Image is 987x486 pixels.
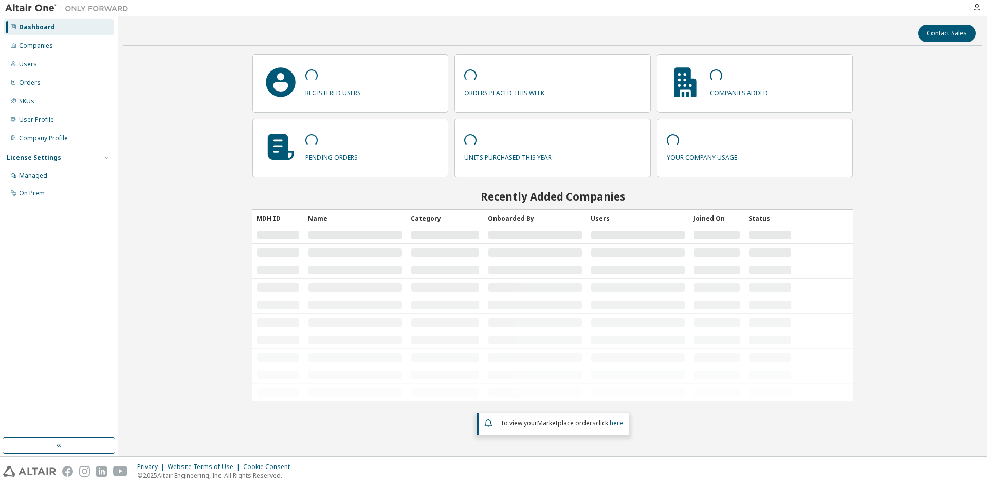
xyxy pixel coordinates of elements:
[464,85,544,97] p: orders placed this week
[19,189,45,197] div: On Prem
[537,419,596,427] em: Marketplace orders
[411,210,480,226] div: Category
[96,466,107,477] img: linkedin.svg
[62,466,73,477] img: facebook.svg
[305,85,361,97] p: registered users
[667,150,737,162] p: your company usage
[19,134,68,142] div: Company Profile
[257,210,300,226] div: MDH ID
[591,210,685,226] div: Users
[500,419,623,427] span: To view your click
[252,190,853,203] h2: Recently Added Companies
[113,466,128,477] img: youtube.svg
[5,3,134,13] img: Altair One
[693,210,740,226] div: Joined On
[488,210,582,226] div: Onboarded By
[19,116,54,124] div: User Profile
[918,25,976,42] button: Contact Sales
[168,463,243,471] div: Website Terms of Use
[748,210,792,226] div: Status
[19,172,47,180] div: Managed
[19,60,37,68] div: Users
[19,97,34,105] div: SKUs
[19,23,55,31] div: Dashboard
[464,150,552,162] p: units purchased this year
[79,466,90,477] img: instagram.svg
[610,419,623,427] a: here
[305,150,358,162] p: pending orders
[3,466,56,477] img: altair_logo.svg
[137,463,168,471] div: Privacy
[308,210,403,226] div: Name
[137,471,296,480] p: © 2025 Altair Engineering, Inc. All Rights Reserved.
[710,85,768,97] p: companies added
[243,463,296,471] div: Cookie Consent
[19,79,41,87] div: Orders
[7,154,61,162] div: License Settings
[19,42,53,50] div: Companies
